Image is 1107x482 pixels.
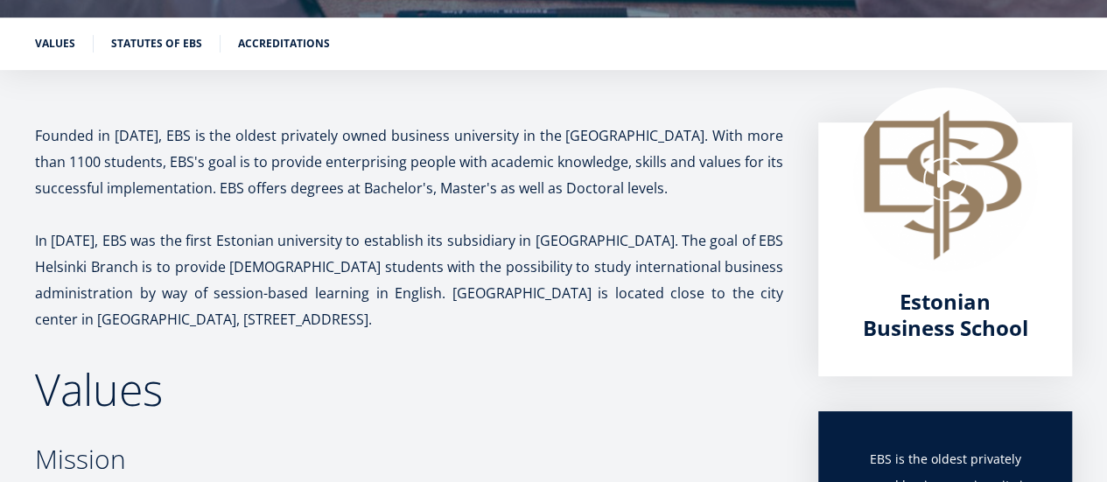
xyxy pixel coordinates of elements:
[853,289,1037,341] a: Estonian Business School
[35,227,783,332] p: In [DATE], EBS was the first Estonian university to establish its subsidiary in [GEOGRAPHIC_DATA]...
[863,287,1028,342] span: Estonian Business School
[35,122,783,201] p: Founded in [DATE], EBS is the oldest privately owned business university in the [GEOGRAPHIC_DATA]...
[238,35,330,52] a: Accreditations
[35,446,783,472] h3: Mission
[35,35,75,52] a: Values
[111,35,202,52] a: Statutes of EBS
[35,367,783,411] h2: Values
